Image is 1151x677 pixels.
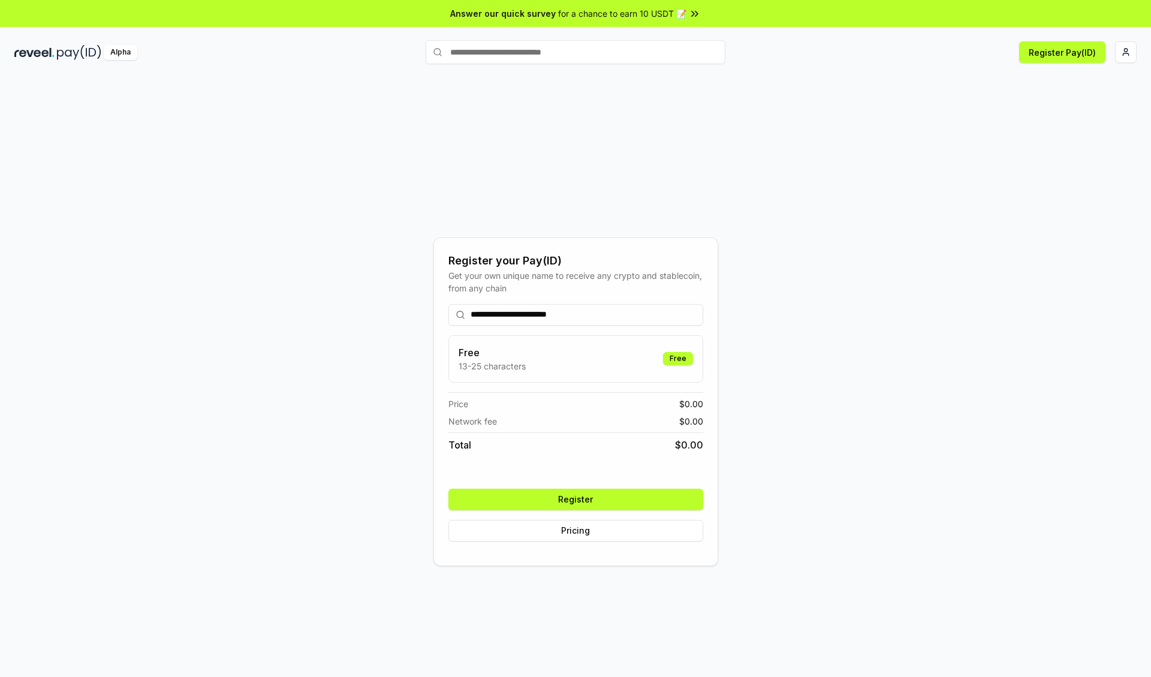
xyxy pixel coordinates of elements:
[448,269,703,294] div: Get your own unique name to receive any crypto and stablecoin, from any chain
[679,415,703,428] span: $ 0.00
[663,352,693,365] div: Free
[14,45,55,60] img: reveel_dark
[459,360,526,372] p: 13-25 characters
[675,438,703,452] span: $ 0.00
[459,345,526,360] h3: Free
[679,398,703,410] span: $ 0.00
[558,7,686,20] span: for a chance to earn 10 USDT 📝
[448,415,497,428] span: Network fee
[448,520,703,541] button: Pricing
[448,489,703,510] button: Register
[448,252,703,269] div: Register your Pay(ID)
[448,398,468,410] span: Price
[450,7,556,20] span: Answer our quick survey
[104,45,137,60] div: Alpha
[1019,41,1105,63] button: Register Pay(ID)
[57,45,101,60] img: pay_id
[448,438,471,452] span: Total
